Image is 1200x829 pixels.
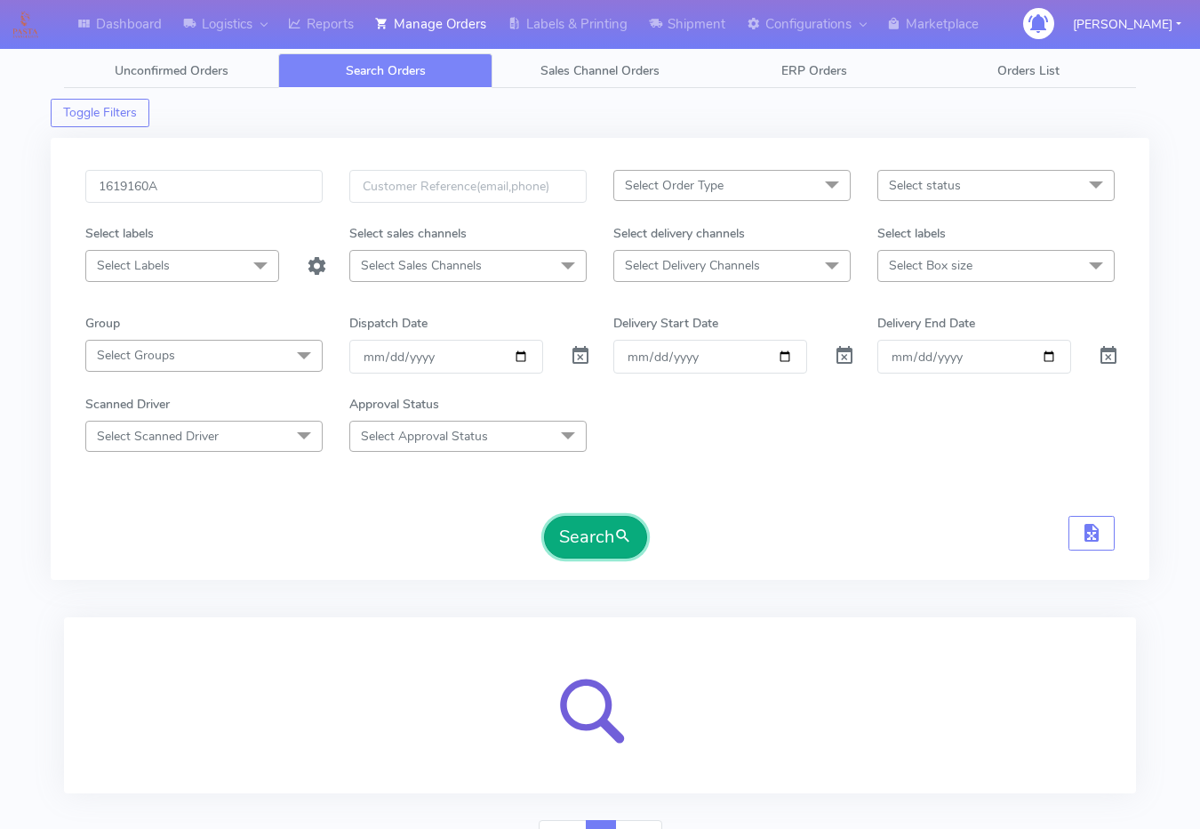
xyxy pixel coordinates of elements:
label: Select labels [877,224,946,243]
label: Group [85,314,120,333]
img: search-loader.svg [533,639,667,772]
label: Approval Status [349,395,439,414]
ul: Tabs [64,53,1136,88]
label: Select sales channels [349,224,467,243]
span: Unconfirmed Orders [115,62,228,79]
button: Search [544,516,647,559]
span: Select Sales Channels [361,257,482,274]
span: Sales Channel Orders [540,62,660,79]
span: Select Groups [97,347,175,364]
span: Orders List [997,62,1060,79]
span: Select status [889,177,961,194]
span: Search Orders [346,62,426,79]
label: Delivery Start Date [613,314,718,333]
label: Scanned Driver [85,395,170,414]
button: [PERSON_NAME] [1060,6,1195,43]
label: Select delivery channels [613,224,745,243]
span: Select Order Type [625,177,724,194]
span: Select Box size [889,257,972,274]
input: Order Id [85,170,323,203]
span: Select Delivery Channels [625,257,760,274]
label: Delivery End Date [877,314,975,333]
label: Dispatch Date [349,314,428,333]
span: Select Labels [97,257,170,274]
label: Select labels [85,224,154,243]
input: Customer Reference(email,phone) [349,170,587,203]
span: Select Scanned Driver [97,428,219,445]
span: Select Approval Status [361,428,488,445]
button: Toggle Filters [51,99,149,127]
span: ERP Orders [781,62,847,79]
